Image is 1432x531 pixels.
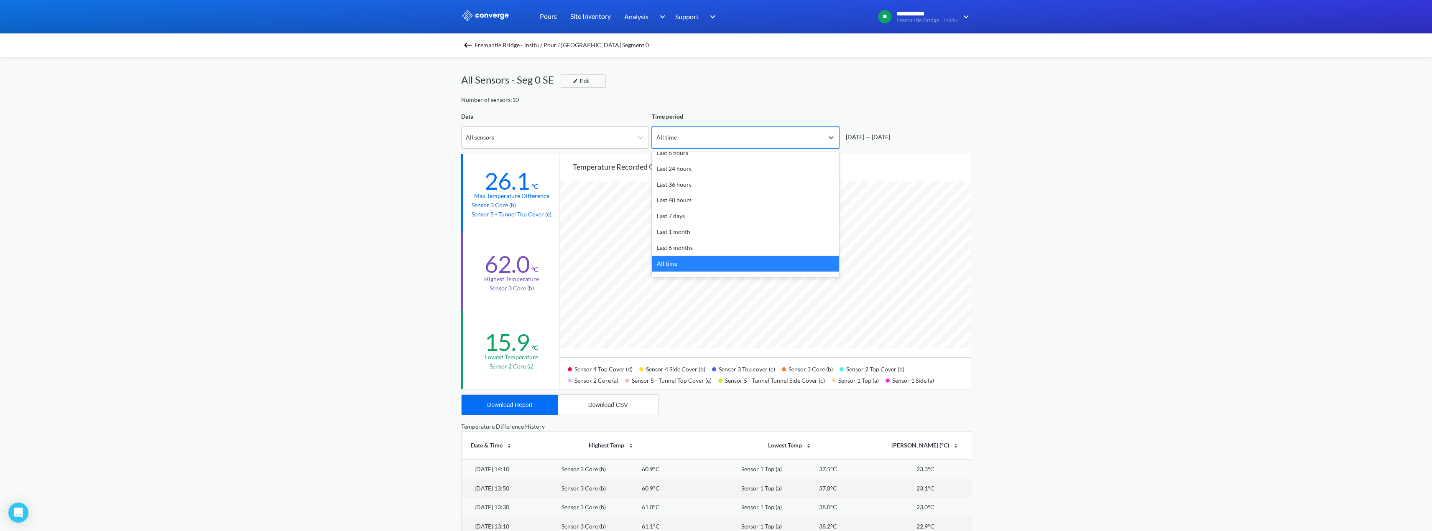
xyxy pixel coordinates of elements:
div: 37.8°C [819,484,837,493]
p: Sensor 2 Core (a) [490,362,533,371]
th: [PERSON_NAME] (°C) [879,432,971,459]
div: Sensor 1 Top (a) [741,465,782,474]
th: Lowest Temp [701,432,879,459]
div: Sensor 1 Top (a) [741,503,782,512]
img: edit-icon.svg [573,79,578,84]
button: Download Report [462,395,558,415]
span: Fremantle Bridge - insitu / Pour / [GEOGRAPHIC_DATA] Segment 0 [475,39,649,51]
p: Sensor 3 Core (b) [472,201,551,210]
img: downArrow.svg [958,12,971,22]
td: [DATE] 14:10 [462,459,523,478]
div: Sensor 3 Core (b) [782,363,840,374]
div: 15.9 [485,328,530,356]
img: sort-icon.svg [805,442,812,449]
div: Sensor 3 Core (b) [562,465,606,474]
div: Sensor 5 - Tunnel Top Cover (e) [625,374,718,385]
th: Highest Temp [522,432,701,459]
div: Last 36 hours [652,177,839,193]
div: Last 1 month [652,224,839,240]
div: Data [461,112,648,121]
span: Support [675,11,699,22]
div: Custom [652,272,839,287]
th: Date & Time [462,432,523,459]
div: Temperature recorded over time [573,161,971,173]
div: Download Report [487,401,532,408]
div: 38.0°C [819,503,837,512]
div: Highest temperature [484,274,539,284]
img: sort-icon.svg [628,442,634,449]
div: 61.0°C [642,503,660,512]
div: Time period [652,112,839,121]
div: Edit [569,76,591,86]
div: Last 48 hours [652,192,839,208]
div: All Sensors - Seg 0 SE [461,72,561,88]
div: Number of sensors: 10 [461,95,519,104]
div: All sensors [466,133,494,142]
img: downArrow.svg [705,12,718,22]
td: [DATE] 13:50 [462,479,523,498]
div: Lowest temperature [485,353,538,362]
p: Sensor 5 - Tunnel Top Cover (e) [472,210,551,219]
div: Sensor 2 Top Cover (b) [840,363,911,374]
div: Sensor 5 - Tunnel Tunnel Side Cover (c) [718,374,832,385]
div: Last 7 days [652,208,839,224]
div: Sensor 3 Core (b) [562,503,606,512]
button: Edit [561,74,606,88]
div: 62.0 [485,250,530,278]
span: Analysis [624,11,648,22]
div: 60.9°C [642,484,660,493]
div: Max temperature difference [474,191,549,201]
div: Last 24 hours [652,161,839,177]
div: Last 6 hours [652,145,839,161]
div: Sensor 1 Side (a) [886,374,941,385]
div: Download CSV [588,401,628,408]
div: Sensor 1 Top (a) [832,374,886,385]
div: All time [656,133,677,142]
div: Sensor 3 Core (b) [562,484,606,493]
div: Sensor 1 Top (a) [741,484,782,493]
img: logo_ewhite.svg [461,10,510,21]
img: backspace.svg [463,40,473,50]
div: 60.9°C [642,465,660,474]
div: Sensor 1 Top (a) [741,522,782,531]
div: 37.5°C [819,465,837,474]
span: Fremantle Bridge - insitu [896,17,958,23]
td: 23.0°C [879,498,971,517]
button: Download CSV [558,395,658,415]
div: Last 6 months [652,240,839,256]
img: sort-icon.svg [952,442,959,449]
img: sort-icon.svg [506,442,513,449]
td: 23.1°C [879,479,971,498]
div: 61.1°C [642,522,660,531]
td: [DATE] 13:30 [462,498,523,517]
div: Sensor 4 Side Cover (b) [639,363,712,374]
div: Sensor 4 Top Cover (d) [568,363,639,374]
div: 38.2°C [819,522,837,531]
div: Sensor 2 Core (a) [568,374,625,385]
div: Open Intercom Messenger [8,503,28,523]
div: 26.1 [485,167,530,195]
div: Temperature Difference History [461,422,971,431]
div: Sensor 3 Core (b) [562,522,606,531]
p: Sensor 3 Core (b) [490,284,534,293]
img: downArrow.svg [654,12,667,22]
div: [DATE] — [DATE] [842,132,890,142]
div: All time [652,256,839,272]
td: 23.3°C [879,459,971,478]
div: Sensor 3 Top cover (c) [712,363,782,374]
